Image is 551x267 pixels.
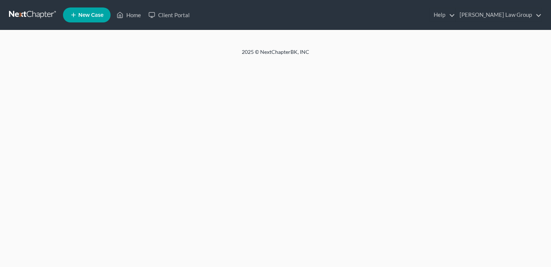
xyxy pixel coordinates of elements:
new-legal-case-button: New Case [63,7,111,22]
a: [PERSON_NAME] Law Group [456,8,542,22]
a: Help [430,8,455,22]
div: 2025 © NextChapterBK, INC [62,48,489,62]
a: Client Portal [145,8,193,22]
a: Home [113,8,145,22]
